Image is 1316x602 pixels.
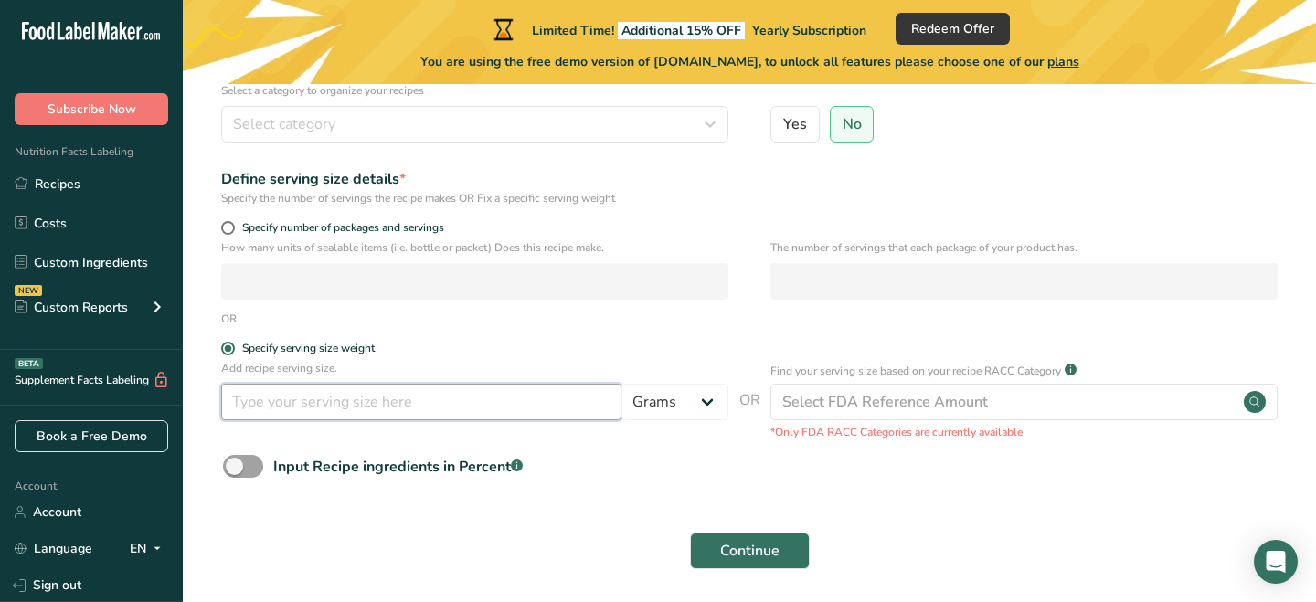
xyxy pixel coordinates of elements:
[1254,540,1298,584] div: Open Intercom Messenger
[420,52,1079,71] span: You are using the free demo version of [DOMAIN_NAME], to unlock all features please choose one of...
[221,311,237,327] div: OR
[15,298,128,317] div: Custom Reports
[896,13,1010,45] button: Redeem Offer
[15,358,43,369] div: BETA
[221,106,728,143] button: Select category
[221,82,728,99] p: Select a category to organize your recipes
[911,19,994,38] span: Redeem Offer
[782,391,988,413] div: Select FDA Reference Amount
[770,239,1278,256] p: The number of servings that each package of your product has.
[221,190,728,206] div: Specify the number of servings the recipe makes OR Fix a specific serving weight
[221,360,728,376] p: Add recipe serving size.
[233,113,335,135] span: Select category
[690,533,810,569] button: Continue
[221,384,621,420] input: Type your serving size here
[770,363,1061,379] p: Find your serving size based on your recipe RACC Category
[221,239,728,256] p: How many units of sealable items (i.e. bottle or packet) Does this recipe make.
[739,389,760,440] span: OR
[770,424,1278,440] p: *Only FDA RACC Categories are currently available
[1047,53,1079,70] span: plans
[273,456,523,478] div: Input Recipe ingredients in Percent
[48,100,136,119] span: Subscribe Now
[490,18,866,40] div: Limited Time!
[235,221,444,235] span: Specify number of packages and servings
[15,93,168,125] button: Subscribe Now
[15,420,168,452] a: Book a Free Demo
[783,115,807,133] span: Yes
[843,115,862,133] span: No
[15,533,92,565] a: Language
[221,168,728,190] div: Define serving size details
[242,342,375,355] div: Specify serving size weight
[618,22,745,39] span: Additional 15% OFF
[752,22,866,39] span: Yearly Subscription
[130,538,168,560] div: EN
[720,540,780,562] span: Continue
[15,285,42,296] div: NEW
